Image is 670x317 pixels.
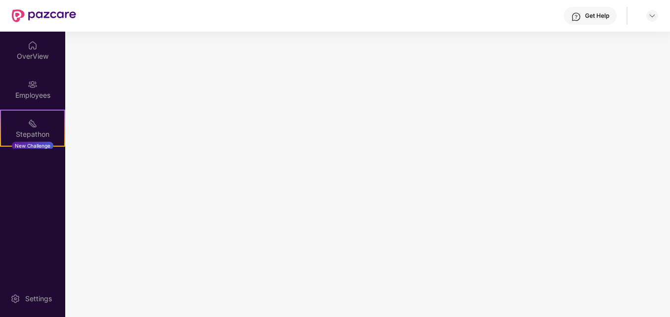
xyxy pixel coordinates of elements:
[28,79,38,89] img: svg+xml;base64,PHN2ZyBpZD0iRW1wbG95ZWVzIiB4bWxucz0iaHR0cDovL3d3dy53My5vcmcvMjAwMC9zdmciIHdpZHRoPS...
[12,142,53,150] div: New Challenge
[1,129,64,139] div: Stepathon
[571,12,581,22] img: svg+xml;base64,PHN2ZyBpZD0iSGVscC0zMngzMiIgeG1sbnM9Imh0dHA6Ly93d3cudzMub3JnLzIwMDAvc3ZnIiB3aWR0aD...
[10,294,20,304] img: svg+xml;base64,PHN2ZyBpZD0iU2V0dGluZy0yMHgyMCIgeG1sbnM9Imh0dHA6Ly93d3cudzMub3JnLzIwMDAvc3ZnIiB3aW...
[585,12,609,20] div: Get Help
[28,119,38,128] img: svg+xml;base64,PHN2ZyB4bWxucz0iaHR0cDovL3d3dy53My5vcmcvMjAwMC9zdmciIHdpZHRoPSIyMSIgaGVpZ2h0PSIyMC...
[648,12,656,20] img: svg+xml;base64,PHN2ZyBpZD0iRHJvcGRvd24tMzJ4MzIiIHhtbG5zPSJodHRwOi8vd3d3LnczLm9yZy8yMDAwL3N2ZyIgd2...
[28,40,38,50] img: svg+xml;base64,PHN2ZyBpZD0iSG9tZSIgeG1sbnM9Imh0dHA6Ly93d3cudzMub3JnLzIwMDAvc3ZnIiB3aWR0aD0iMjAiIG...
[22,294,55,304] div: Settings
[12,9,76,22] img: New Pazcare Logo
